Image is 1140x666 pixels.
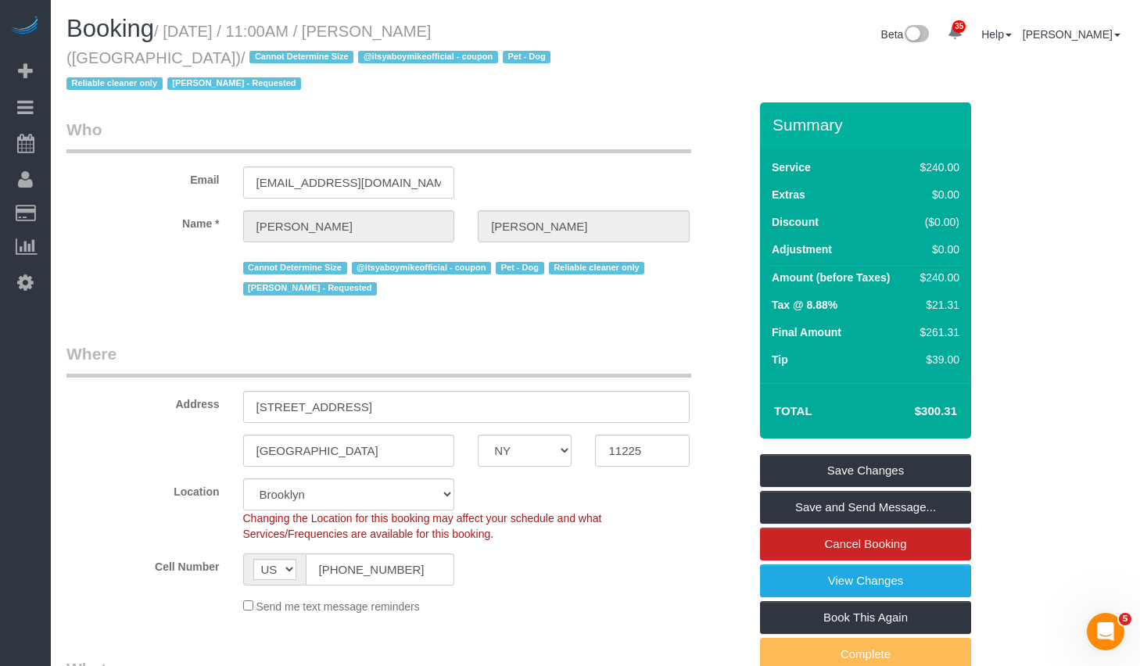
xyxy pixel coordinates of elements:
[66,118,691,153] legend: Who
[774,404,812,417] strong: Total
[914,242,959,257] div: $0.00
[66,49,555,93] span: /
[914,270,959,285] div: $240.00
[55,391,231,412] label: Address
[66,342,691,378] legend: Where
[249,51,353,63] span: Cannot Determine Size
[55,210,231,231] label: Name *
[952,20,966,33] span: 35
[760,528,971,560] a: Cancel Booking
[914,187,959,202] div: $0.00
[595,435,689,467] input: Zip Code
[55,166,231,188] label: Email
[1023,28,1120,41] a: [PERSON_NAME]
[1087,613,1124,650] iframe: Intercom live chat
[358,51,498,63] span: @itsyaboymikeofficial - coupon
[772,297,837,313] label: Tax @ 8.88%
[243,210,455,242] input: First Name
[243,262,347,274] span: Cannot Determine Size
[167,77,301,90] span: [PERSON_NAME] - Requested
[243,512,602,540] span: Changing the Location for this booking may affect your schedule and what Services/Frequencies are...
[55,478,231,499] label: Location
[503,51,550,63] span: Pet - Dog
[243,166,455,199] input: Email
[66,77,163,90] span: Reliable cleaner only
[914,324,959,340] div: $261.31
[760,491,971,524] a: Save and Send Message...
[243,435,455,467] input: City
[478,210,690,242] input: Last Name
[760,454,971,487] a: Save Changes
[903,25,929,45] img: New interface
[868,405,957,418] h4: $300.31
[772,214,819,230] label: Discount
[914,352,959,367] div: $39.00
[772,352,788,367] label: Tip
[9,16,41,38] img: Automaid Logo
[773,116,963,134] h3: Summary
[914,297,959,313] div: $21.31
[914,214,959,230] div: ($0.00)
[760,564,971,597] a: View Changes
[66,15,154,42] span: Booking
[772,324,841,340] label: Final Amount
[760,601,971,634] a: Book This Again
[881,28,930,41] a: Beta
[55,553,231,575] label: Cell Number
[66,23,555,93] small: / [DATE] / 11:00AM / [PERSON_NAME] ([GEOGRAPHIC_DATA])
[256,600,419,613] span: Send me text message reminders
[549,262,645,274] span: Reliable cleaner only
[306,553,455,585] input: Cell Number
[352,262,492,274] span: @itsyaboymikeofficial - coupon
[940,16,970,50] a: 35
[1119,613,1131,625] span: 5
[772,187,805,202] label: Extras
[496,262,543,274] span: Pet - Dog
[981,28,1012,41] a: Help
[772,270,890,285] label: Amount (before Taxes)
[772,242,832,257] label: Adjustment
[772,159,811,175] label: Service
[914,159,959,175] div: $240.00
[243,282,377,295] span: [PERSON_NAME] - Requested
